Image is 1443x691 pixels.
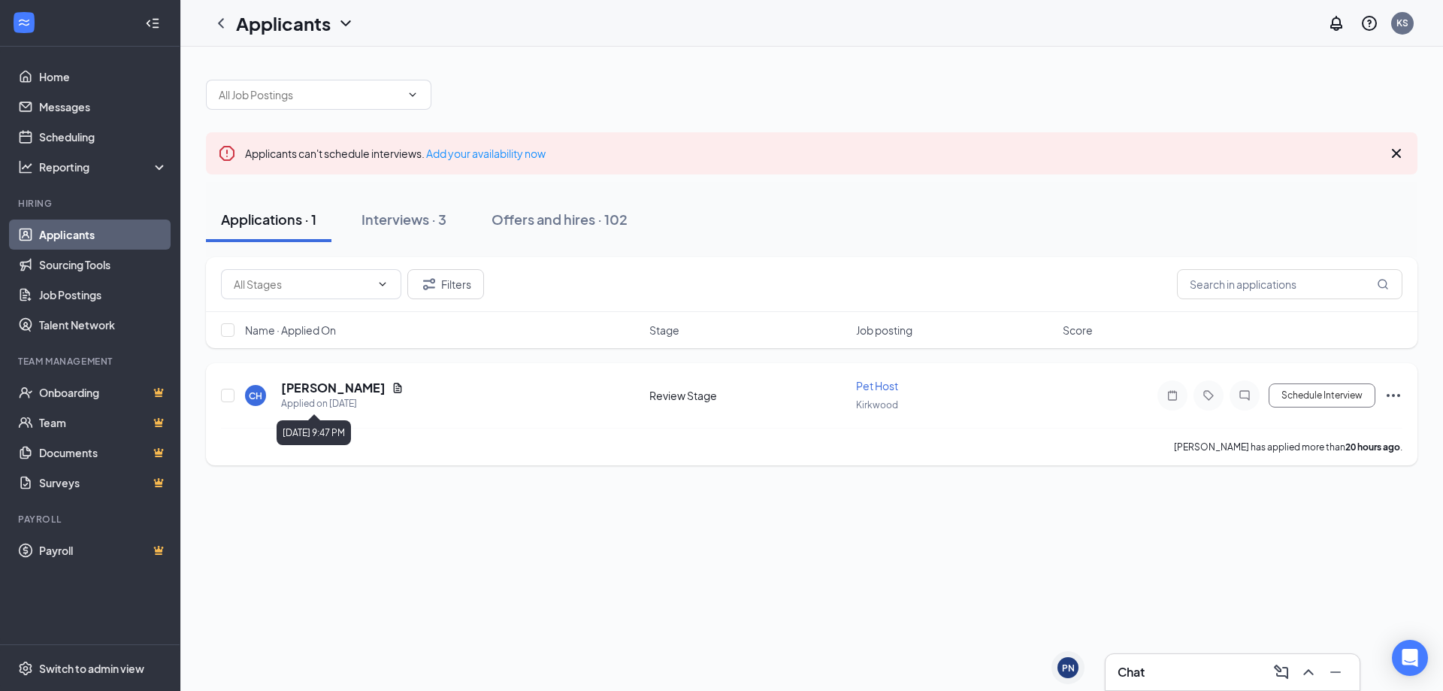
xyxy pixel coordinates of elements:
svg: ChevronDown [337,14,355,32]
svg: QuestionInfo [1360,14,1378,32]
a: TeamCrown [39,408,168,438]
div: Review Stage [649,388,847,403]
svg: WorkstreamLogo [17,15,32,30]
div: Offers and hires · 102 [492,210,628,229]
a: Job Postings [39,280,168,310]
input: All Job Postings [219,86,401,103]
svg: Analysis [18,159,33,174]
a: DocumentsCrown [39,438,168,468]
a: Scheduling [39,122,168,152]
svg: ChevronLeft [212,14,230,32]
a: Applicants [39,220,168,250]
svg: ChevronUp [1299,663,1317,681]
svg: Note [1163,389,1181,402]
button: Schedule Interview [1269,383,1375,408]
h1: Applicants [236,11,331,36]
a: OnboardingCrown [39,377,168,408]
a: SurveysCrown [39,468,168,498]
span: Kirkwood [856,399,898,411]
input: All Stages [234,276,371,292]
svg: Tag [1199,389,1218,402]
h3: Chat [1118,664,1145,680]
svg: Notifications [1327,14,1345,32]
div: [DATE] 9:47 PM [277,420,351,445]
span: Applicants can't schedule interviews. [245,147,546,160]
a: PayrollCrown [39,535,168,565]
svg: Settings [18,661,33,676]
button: Filter Filters [407,269,484,299]
span: Job posting [856,323,912,338]
div: Applications · 1 [221,210,316,229]
svg: Filter [420,275,438,293]
div: Open Intercom Messenger [1392,640,1428,676]
button: ChevronUp [1296,660,1320,684]
button: ComposeMessage [1269,660,1293,684]
span: Stage [649,323,679,338]
a: Talent Network [39,310,168,340]
div: Team Management [18,355,165,368]
a: Messages [39,92,168,122]
div: CH [249,389,262,402]
a: Home [39,62,168,92]
span: Score [1063,323,1093,338]
a: Sourcing Tools [39,250,168,280]
input: Search in applications [1177,269,1402,299]
svg: Cross [1387,144,1405,162]
svg: Minimize [1327,663,1345,681]
svg: ChatInactive [1236,389,1254,402]
a: Add your availability now [426,147,546,160]
div: PN [1062,662,1075,674]
span: Name · Applied On [245,323,336,338]
div: KS [1396,17,1408,29]
div: Interviews · 3 [362,210,446,229]
div: Applied on [DATE] [281,396,404,411]
b: 20 hours ago [1345,441,1400,453]
svg: ChevronDown [407,89,419,101]
div: Reporting [39,159,168,174]
svg: ChevronDown [377,278,389,290]
div: Switch to admin view [39,661,144,676]
svg: Document [392,382,404,394]
svg: MagnifyingGlass [1377,278,1389,290]
svg: Error [218,144,236,162]
button: Minimize [1324,660,1348,684]
p: [PERSON_NAME] has applied more than . [1174,441,1402,453]
div: Hiring [18,197,165,210]
span: Pet Host [856,379,898,392]
svg: ComposeMessage [1272,663,1290,681]
div: Payroll [18,513,165,526]
h5: [PERSON_NAME] [281,380,386,396]
svg: Collapse [145,16,160,31]
svg: Ellipses [1384,386,1402,405]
